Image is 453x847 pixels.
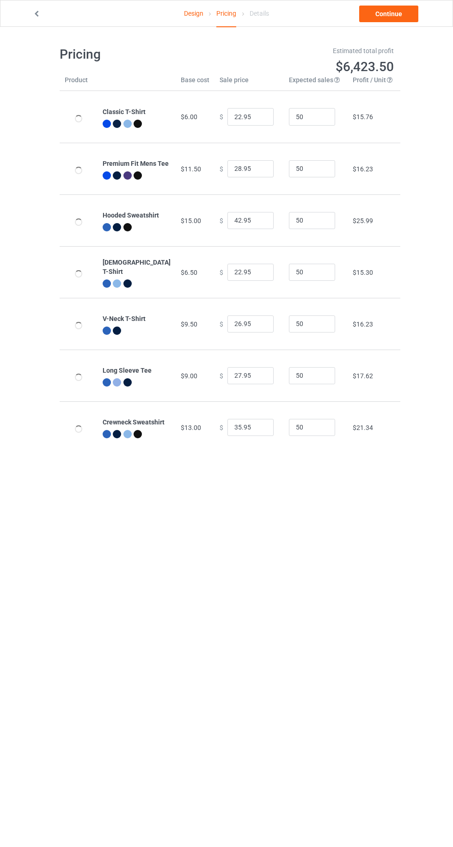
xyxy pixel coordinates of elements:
th: Product [60,75,98,91]
span: $21.34 [353,424,373,431]
span: $ [220,268,223,276]
a: Continue [359,6,418,22]
span: $ [220,217,223,224]
b: Long Sleeve Tee [103,367,152,374]
span: $13.00 [181,424,201,431]
div: Details [250,0,269,26]
span: $ [220,320,223,327]
span: $15.00 [181,217,201,224]
th: Base cost [176,75,214,91]
span: $15.30 [353,269,373,276]
b: V-Neck T-Shirt [103,315,146,322]
span: $16.23 [353,321,373,328]
th: Profit / Unit [348,75,400,91]
span: $17.62 [353,372,373,380]
a: Design [184,0,203,26]
div: Estimated total profit [233,46,394,55]
th: Sale price [214,75,284,91]
span: $ [220,372,223,379]
div: Pricing [216,0,236,27]
span: $6.00 [181,113,197,121]
span: $6,423.50 [336,59,394,74]
th: Expected sales [284,75,348,91]
span: $25.99 [353,217,373,224]
span: $9.50 [181,321,197,328]
span: $15.76 [353,113,373,121]
span: $6.50 [181,269,197,276]
span: $ [220,165,223,172]
span: $ [220,113,223,121]
b: Premium Fit Mens Tee [103,160,169,167]
b: [DEMOGRAPHIC_DATA] T-Shirt [103,259,171,275]
h1: Pricing [60,46,220,63]
b: Classic T-Shirt [103,108,146,115]
b: Crewneck Sweatshirt [103,418,165,426]
span: $11.50 [181,165,201,173]
b: Hooded Sweatshirt [103,212,159,219]
span: $ [220,423,223,431]
span: $9.00 [181,372,197,380]
span: $16.23 [353,165,373,173]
